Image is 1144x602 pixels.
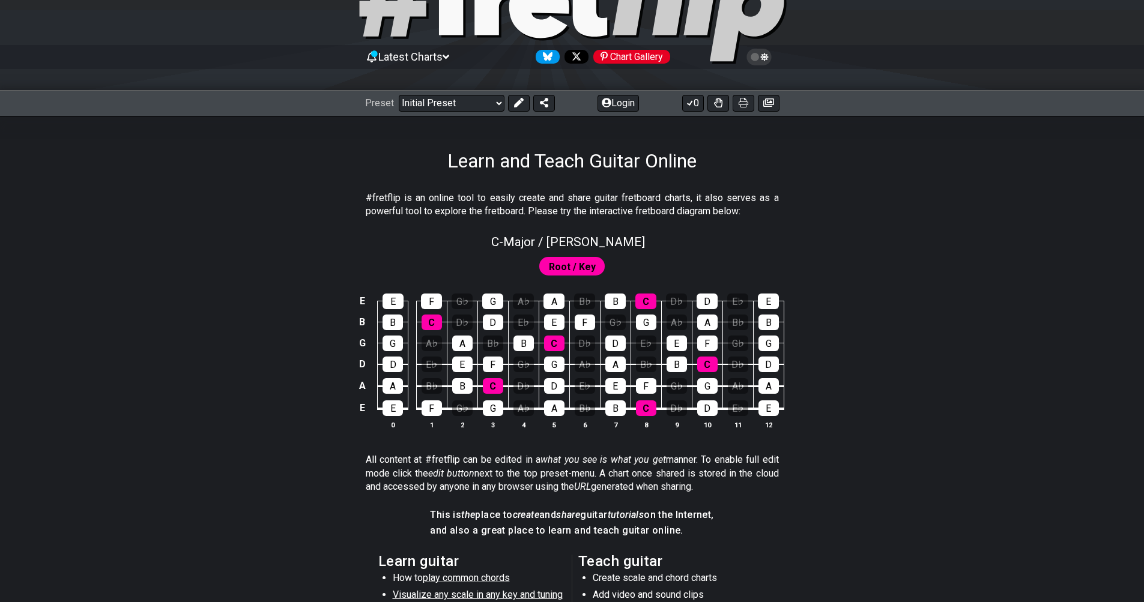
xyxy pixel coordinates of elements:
div: C [483,378,503,394]
div: B [758,315,779,330]
span: Preset [365,97,394,109]
button: Toggle Dexterity for all fretkits [707,95,729,112]
th: 4 [508,418,539,431]
th: 6 [569,418,600,431]
div: D♭ [667,400,687,416]
h1: Learn and Teach Guitar Online [447,149,697,172]
div: E♭ [728,400,748,416]
td: D [355,354,369,375]
div: A♭ [575,357,595,372]
div: B♭ [483,336,503,351]
div: E [758,293,779,309]
div: G♭ [667,378,687,394]
th: 8 [631,418,661,431]
td: E [355,290,369,312]
h4: and also a great place to learn and teach guitar online. [430,524,713,537]
div: Chart Gallery [593,50,670,64]
div: E♭ [422,357,442,372]
div: B [383,315,403,330]
div: D♭ [452,315,473,330]
div: F [575,315,595,330]
span: play common chords [423,572,510,583]
h4: This is place to and guitar on the Internet, [430,508,713,522]
a: #fretflip at Pinterest [589,50,670,64]
td: G [355,333,369,354]
li: How to [393,571,564,588]
div: B♭ [636,357,656,372]
div: G♭ [513,357,534,372]
div: E♭ [575,378,595,394]
div: G♭ [452,293,473,309]
div: A [383,378,403,394]
th: 2 [447,418,477,431]
div: A [758,378,779,394]
a: Follow #fretflip at Bluesky [531,50,560,64]
div: B [605,293,626,309]
em: create [513,509,539,520]
div: D [697,293,718,309]
div: G [758,336,779,351]
div: D [758,357,779,372]
div: A♭ [513,400,534,416]
div: B♭ [728,315,748,330]
p: All content at #fretflip can be edited in a manner. To enable full edit mode click the next to th... [366,453,779,493]
th: 7 [600,418,631,431]
div: E [452,357,473,372]
div: D [383,357,403,372]
div: D [544,378,564,394]
th: 1 [416,418,447,431]
div: D♭ [513,378,534,394]
button: Share Preset [533,95,555,112]
div: A [543,293,564,309]
td: A [355,375,369,397]
div: B♭ [422,378,442,394]
em: what you see is what you get [540,454,666,465]
li: Create scale and chord charts [593,571,764,588]
button: 0 [682,95,704,112]
th: 5 [539,418,569,431]
div: F [483,357,503,372]
span: Latest Charts [378,50,443,63]
div: A [452,336,473,351]
div: D [605,336,626,351]
div: D [697,400,718,416]
div: C [697,357,718,372]
em: tutorials [608,509,644,520]
div: A♭ [513,293,534,309]
div: G [544,357,564,372]
button: Edit Preset [508,95,530,112]
div: C [544,336,564,351]
div: B [452,378,473,394]
div: A [697,315,718,330]
p: #fretflip is an online tool to easily create and share guitar fretboard charts, it also serves as... [366,191,779,218]
div: A [605,357,626,372]
td: B [355,312,369,333]
div: B [605,400,626,416]
div: E [383,400,403,416]
div: D♭ [575,336,595,351]
div: C [422,315,442,330]
button: Create image [758,95,779,112]
em: the [461,509,475,520]
div: A♭ [728,378,748,394]
div: E [667,336,687,351]
div: E♭ [513,315,534,330]
div: G♭ [452,400,473,416]
div: E♭ [636,336,656,351]
div: B♭ [575,400,595,416]
em: edit button [428,468,474,479]
div: G♭ [605,315,626,330]
h2: Teach guitar [578,555,766,568]
div: D♭ [666,293,687,309]
div: G♭ [728,336,748,351]
select: Preset [399,95,504,112]
span: Toggle light / dark theme [752,52,766,62]
div: E [544,315,564,330]
div: F [421,293,442,309]
div: D [483,315,503,330]
button: Login [598,95,639,112]
span: C - Major / [PERSON_NAME] [491,235,645,249]
div: G [697,378,718,394]
div: E [758,400,779,416]
button: Print [733,95,754,112]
